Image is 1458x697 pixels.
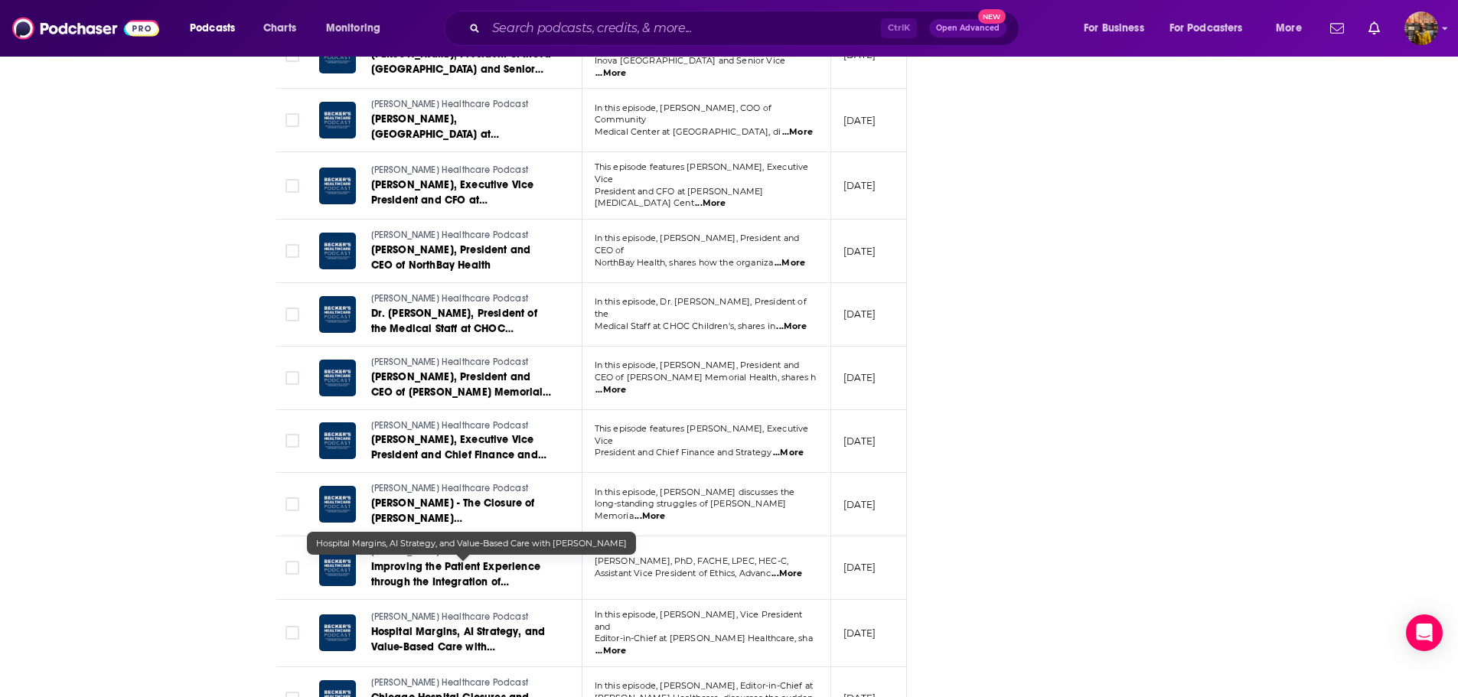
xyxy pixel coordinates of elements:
[285,626,299,640] span: Toggle select row
[371,497,543,555] span: [PERSON_NAME] - The Closure of [PERSON_NAME][GEOGRAPHIC_DATA]: Don't Blame This on Private Equity...
[371,229,555,243] a: [PERSON_NAME] Healthcare Podcast
[595,487,795,497] span: In this episode, [PERSON_NAME] discusses the
[371,433,550,492] span: [PERSON_NAME], Executive Vice President and Chief Finance and Strategy Officer of [PERSON_NAME] H...
[595,186,764,209] span: President and CFO at [PERSON_NAME] [MEDICAL_DATA] Cent
[595,321,775,331] span: Medical Staff at CHOC Children's, shares in
[695,197,726,210] span: ...More
[371,496,555,526] a: [PERSON_NAME] - The Closure of [PERSON_NAME][GEOGRAPHIC_DATA]: Don't Blame This on Private Equity...
[843,561,876,574] p: [DATE]
[263,18,296,39] span: Charts
[285,371,299,385] span: Toggle select row
[595,360,800,370] span: In this episode, [PERSON_NAME], President and
[371,559,555,590] a: Improving the Patient Experience through the Integration of Chaplaincy and Ethics Services with [...
[371,178,555,208] a: [PERSON_NAME], Executive Vice President and CFO at [PERSON_NAME][GEOGRAPHIC_DATA][MEDICAL_DATA]
[595,555,789,566] span: [PERSON_NAME], PhD, FACHE, LPEC, HEC-C,
[285,179,299,193] span: Toggle select row
[486,16,881,41] input: Search podcasts, credits, & more...
[595,680,814,691] span: In this episode, [PERSON_NAME], Editor-in-Chief at
[595,372,817,383] span: CEO of [PERSON_NAME] Memorial Health, shares h
[1404,11,1438,45] button: Show profile menu
[371,676,555,690] a: [PERSON_NAME] Healthcare Podcast
[1404,11,1438,45] img: User Profile
[595,126,781,137] span: Medical Center at [GEOGRAPHIC_DATA], di
[1084,18,1144,39] span: For Business
[371,164,528,175] span: [PERSON_NAME] Healthcare Podcast
[595,161,809,184] span: This episode features [PERSON_NAME], Executive Vice
[843,627,876,640] p: [DATE]
[843,245,876,258] p: [DATE]
[595,645,626,657] span: ...More
[315,16,400,41] button: open menu
[371,677,528,688] span: [PERSON_NAME] Healthcare Podcast
[634,510,665,523] span: ...More
[371,611,555,624] a: [PERSON_NAME] Healthcare Podcast
[12,14,159,43] img: Podchaser - Follow, Share and Rate Podcasts
[253,16,305,41] a: Charts
[371,293,528,304] span: [PERSON_NAME] Healthcare Podcast
[285,308,299,321] span: Toggle select row
[595,568,771,578] span: Assistant Vice President of Ethics, Advanc
[371,47,555,77] a: [PERSON_NAME], President of Inova [GEOGRAPHIC_DATA] and Senior Vice President at [GEOGRAPHIC_DATA]
[371,483,528,493] span: [PERSON_NAME] Healthcare Podcast
[371,370,555,400] a: [PERSON_NAME], President and CEO of [PERSON_NAME] Memorial Health
[595,447,772,458] span: President and Chief Finance and Strategy
[843,435,876,448] p: [DATE]
[1406,614,1443,651] div: Open Intercom Messenger
[371,243,531,272] span: [PERSON_NAME], President and CEO of NorthBay Health
[1265,16,1321,41] button: open menu
[1073,16,1163,41] button: open menu
[1276,18,1302,39] span: More
[371,306,555,337] a: Dr. [PERSON_NAME], President of the Medical Staff at CHOC Children's
[929,19,1006,37] button: Open AdvancedNew
[595,103,772,125] span: In this episode, [PERSON_NAME], COO of Community
[595,257,774,268] span: NorthBay Health, shares how the organiza
[371,356,555,370] a: [PERSON_NAME] Healthcare Podcast
[371,112,499,156] span: [PERSON_NAME], [GEOGRAPHIC_DATA] at [GEOGRAPHIC_DATA]
[316,538,627,549] span: Hospital Margins, AI Strategy, and Value-Based Care with [PERSON_NAME]
[371,432,555,463] a: [PERSON_NAME], Executive Vice President and Chief Finance and Strategy Officer of [PERSON_NAME] H...
[595,233,800,256] span: In this episode, [PERSON_NAME], President and CEO of
[371,230,528,240] span: [PERSON_NAME] Healthcare Podcast
[1169,18,1243,39] span: For Podcasters
[843,308,876,321] p: [DATE]
[371,164,555,178] a: [PERSON_NAME] Healthcare Podcast
[936,24,1000,32] span: Open Advanced
[843,498,876,511] p: [DATE]
[371,243,555,273] a: [PERSON_NAME], President and CEO of NorthBay Health
[595,423,809,446] span: This episode features [PERSON_NAME], Executive Vice
[285,561,299,575] span: Toggle select row
[371,307,537,350] span: Dr. [PERSON_NAME], President of the Medical Staff at CHOC Children's
[371,625,546,669] span: Hospital Margins, AI Strategy, and Value-Based Care with [PERSON_NAME]
[1160,16,1265,41] button: open menu
[843,179,876,192] p: [DATE]
[595,55,786,66] span: Inova [GEOGRAPHIC_DATA] and Senior Vice
[371,420,528,431] span: [PERSON_NAME] Healthcare Podcast
[285,244,299,258] span: Toggle select row
[978,9,1006,24] span: New
[458,11,1034,46] div: Search podcasts, credits, & more...
[843,371,876,384] p: [DATE]
[371,560,540,634] span: Improving the Patient Experience through the Integration of Chaplaincy and Ethics Services with [...
[1362,15,1386,41] a: Show notifications dropdown
[776,321,807,333] span: ...More
[775,257,805,269] span: ...More
[773,447,804,459] span: ...More
[371,112,555,142] a: [PERSON_NAME], [GEOGRAPHIC_DATA] at [GEOGRAPHIC_DATA]
[371,292,555,306] a: [PERSON_NAME] Healthcare Podcast
[179,16,255,41] button: open menu
[782,126,813,138] span: ...More
[285,48,299,62] span: Toggle select row
[595,296,807,319] span: In this episode, Dr. [PERSON_NAME], President of the
[371,624,555,655] a: Hospital Margins, AI Strategy, and Value-Based Care with [PERSON_NAME]
[371,357,528,367] span: [PERSON_NAME] Healthcare Podcast
[285,497,299,511] span: Toggle select row
[371,611,528,622] span: [PERSON_NAME] Healthcare Podcast
[1324,15,1350,41] a: Show notifications dropdown
[771,568,802,580] span: ...More
[881,18,917,38] span: Ctrl K
[595,67,626,80] span: ...More
[326,18,380,39] span: Monitoring
[371,99,528,109] span: [PERSON_NAME] Healthcare Podcast
[843,114,876,127] p: [DATE]
[285,434,299,448] span: Toggle select row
